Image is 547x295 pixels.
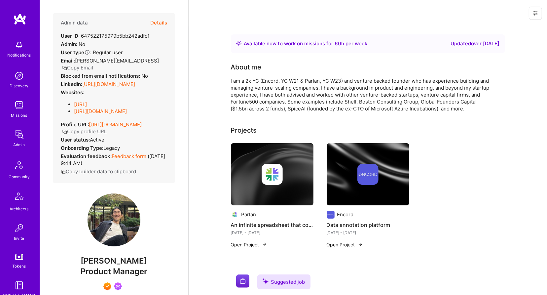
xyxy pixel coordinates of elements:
[10,205,29,212] div: Architects
[103,282,111,290] img: Exceptional A.Teamer
[8,52,31,59] div: Notifications
[114,282,122,290] img: Been on Mission
[61,58,75,64] strong: Email:
[53,256,175,266] span: [PERSON_NAME]
[84,49,90,55] i: Help
[61,33,80,39] strong: User ID:
[112,153,146,159] a: Feedback form
[13,222,26,235] img: Invite
[327,143,409,205] img: cover
[61,49,123,56] div: Regular user
[62,129,67,134] i: icon Copy
[150,13,167,32] button: Details
[11,112,27,119] div: Missions
[61,153,167,167] div: ( [DATE] 9:44 AM )
[262,164,283,185] img: Company logo
[13,69,26,82] img: discovery
[244,40,369,48] div: Available now to work on missions for h per week .
[231,229,313,236] div: [DATE] - [DATE]
[9,173,30,180] div: Community
[10,82,29,89] div: Discovery
[236,41,241,46] img: Availability
[90,137,104,143] span: Active
[327,241,363,248] button: Open Project
[61,145,103,151] strong: Onboarding Type:
[327,211,335,219] img: Company logo
[61,81,82,87] strong: LinkedIn:
[231,211,239,219] img: Company logo
[262,242,267,247] img: arrow-right
[14,141,25,148] div: Admin
[61,169,66,174] i: icon Copy
[11,190,27,205] img: Architects
[241,211,256,218] div: Parlan
[61,49,91,56] strong: User type :
[15,254,23,260] img: tokens
[231,125,257,135] div: Projects
[13,13,26,25] img: logo
[81,267,147,276] span: Product Manager
[14,235,24,242] div: Invite
[231,143,313,205] img: cover
[74,101,87,107] a: [URL]
[13,279,26,292] img: guide book
[103,145,120,151] span: legacy
[337,211,354,218] div: Encord
[327,221,409,229] h4: Data annotation platform
[88,193,140,246] img: User Avatar
[13,99,26,112] img: teamwork
[327,229,409,236] div: [DATE] - [DATE]
[61,41,85,48] div: No
[62,128,107,135] button: Copy profile URL
[231,241,267,248] button: Open Project
[61,168,136,175] button: Copy builder data to clipboard
[257,274,310,289] div: Suggested job
[62,64,93,71] button: Copy Email
[61,72,148,79] div: No
[61,137,90,143] strong: User status:
[263,278,269,284] i: icon SuggestedTeams
[357,164,379,185] img: Company logo
[61,121,89,128] strong: Profile URL:
[61,20,88,26] h4: Admin data
[451,40,500,48] div: Updated over [DATE]
[358,242,363,247] img: arrow-right
[236,274,249,288] img: Company logo
[231,221,313,229] h4: An infinite spreadsheet that connects to your database
[61,153,112,159] strong: Evaluation feedback:
[335,40,342,47] span: 60
[231,77,495,112] div: I am a 2x YC (Encord, YC W21 & Parlan, YC W23) and venture backed founder who has experience buil...
[61,41,77,47] strong: Admin:
[74,108,127,114] a: [URL][DOMAIN_NAME]
[75,58,159,64] span: [PERSON_NAME][EMAIL_ADDRESS]
[231,62,262,72] div: About me
[13,128,26,141] img: admin teamwork
[61,73,141,79] strong: Blocked from email notifications:
[61,89,84,96] strong: Websites:
[11,157,27,173] img: Community
[62,65,67,70] i: icon Copy
[61,32,150,39] div: 647522175979b5bb242adfc1
[89,121,142,128] a: [URL][DOMAIN_NAME]
[13,38,26,52] img: bell
[82,81,135,87] a: [URL][DOMAIN_NAME]
[13,263,26,270] div: Tokens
